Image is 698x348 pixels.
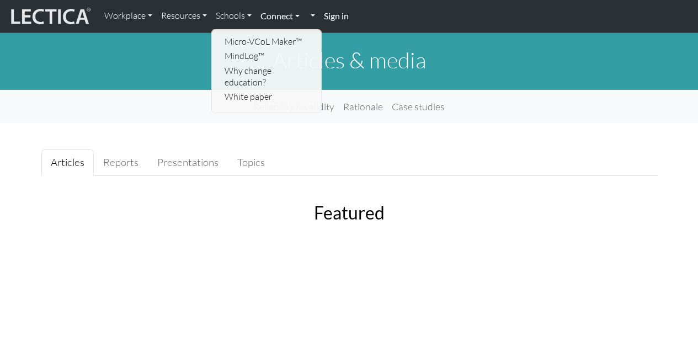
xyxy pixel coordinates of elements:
[387,94,449,119] a: Case studies
[157,4,211,28] a: Resources
[94,149,148,176] a: Reports
[148,149,228,176] a: Presentations
[222,34,313,49] a: Micro-VCoL Maker™
[222,89,313,104] a: White paper
[99,202,599,223] h2: Featured
[256,4,304,28] a: Connect
[41,149,94,176] a: Articles
[339,94,387,119] a: Rationale
[8,6,91,27] img: lecticalive
[222,63,313,89] a: Why change education?
[228,149,274,176] a: Topics
[324,10,349,21] strong: Sign in
[211,4,256,28] a: Schools
[41,47,657,73] h1: Articles & media
[100,4,157,28] a: Workplace
[222,49,313,63] a: MindLog™
[319,4,353,28] a: Sign in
